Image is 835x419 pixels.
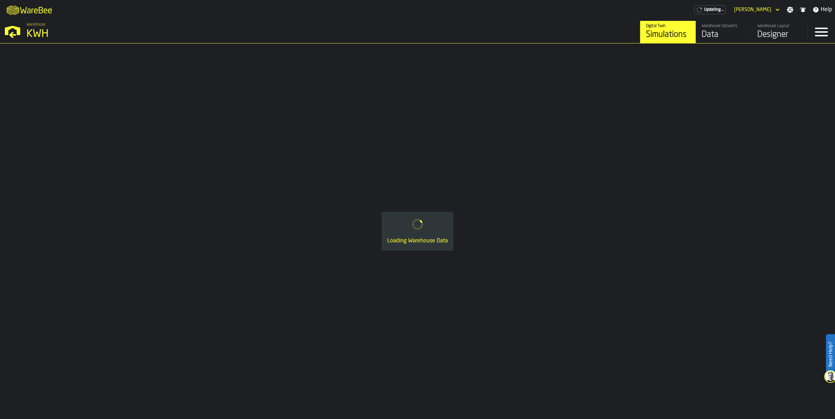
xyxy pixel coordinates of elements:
div: Data [702,29,746,40]
span: Updating... [704,7,724,12]
div: Digital Twin [646,24,690,29]
label: button-toggle-Notifications [797,6,809,13]
label: button-toggle-Help [810,6,835,14]
span: Help [821,6,832,14]
a: link-to-/wh/i/4fb45246-3b77-4bb5-b880-c337c3c5facb/designer [751,21,807,43]
span: Warehouse [26,22,45,27]
div: KWH [26,28,214,40]
a: link-to-/wh/i/4fb45246-3b77-4bb5-b880-c337c3c5facb/data [696,21,751,43]
div: DropdownMenuValue-Mikael Svennas [731,6,781,14]
div: Warehouse Datasets [702,24,746,29]
label: Need Help? [827,335,834,374]
div: DropdownMenuValue-Mikael Svennas [734,7,771,13]
div: Simulations [646,29,690,40]
label: button-toggle-Menu [807,21,835,43]
div: Menu Subscription [694,5,726,14]
a: link-to-/wh/i/4fb45246-3b77-4bb5-b880-c337c3c5facb/simulations [640,21,696,43]
div: Warehouse Layout [757,24,802,29]
label: button-toggle-Settings [784,6,796,13]
div: Loading Warehouse Data [387,237,448,245]
a: link-to-/wh/i/4fb45246-3b77-4bb5-b880-c337c3c5facb/pricing/ [694,5,726,14]
div: Designer [757,29,802,40]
